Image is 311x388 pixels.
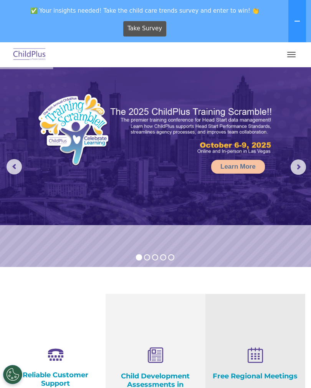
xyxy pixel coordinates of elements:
img: ChildPlus by Procare Solutions [12,46,48,64]
button: Cookies Settings [3,365,22,384]
a: Take Survey [123,21,167,36]
span: Take Survey [127,22,162,35]
a: Learn More [211,160,265,174]
span: ✅ Your insights needed! Take the child care trends survey and enter to win! 👏 [3,3,287,18]
h4: Reliable Customer Support [12,371,100,388]
h4: Free Regional Meetings [211,372,299,380]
